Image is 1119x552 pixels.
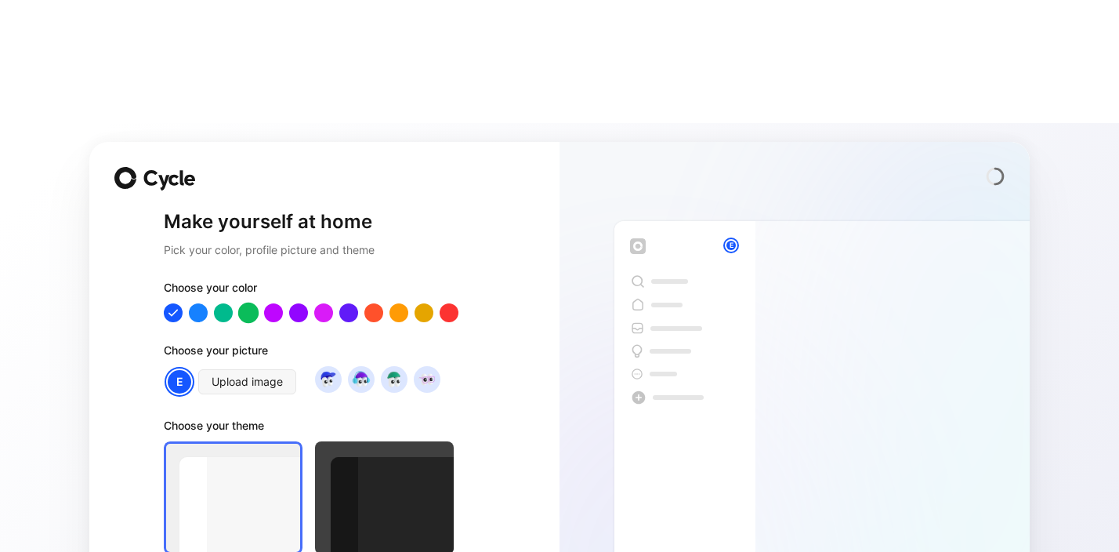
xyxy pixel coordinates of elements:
img: avatar [383,369,404,390]
div: Choose your picture [164,341,485,366]
div: Choose your theme [164,416,454,441]
div: E [166,369,193,395]
img: avatar [317,369,339,390]
img: workspace-default-logo-wX5zAyuM.png [630,238,646,254]
img: avatar [416,369,437,390]
img: avatar [350,369,371,390]
span: Upload image [212,372,283,391]
div: E [725,239,737,252]
button: Upload image [198,369,296,394]
h1: Make yourself at home [164,209,485,234]
div: Choose your color [164,278,485,303]
h2: Pick your color, profile picture and theme [164,241,485,260]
